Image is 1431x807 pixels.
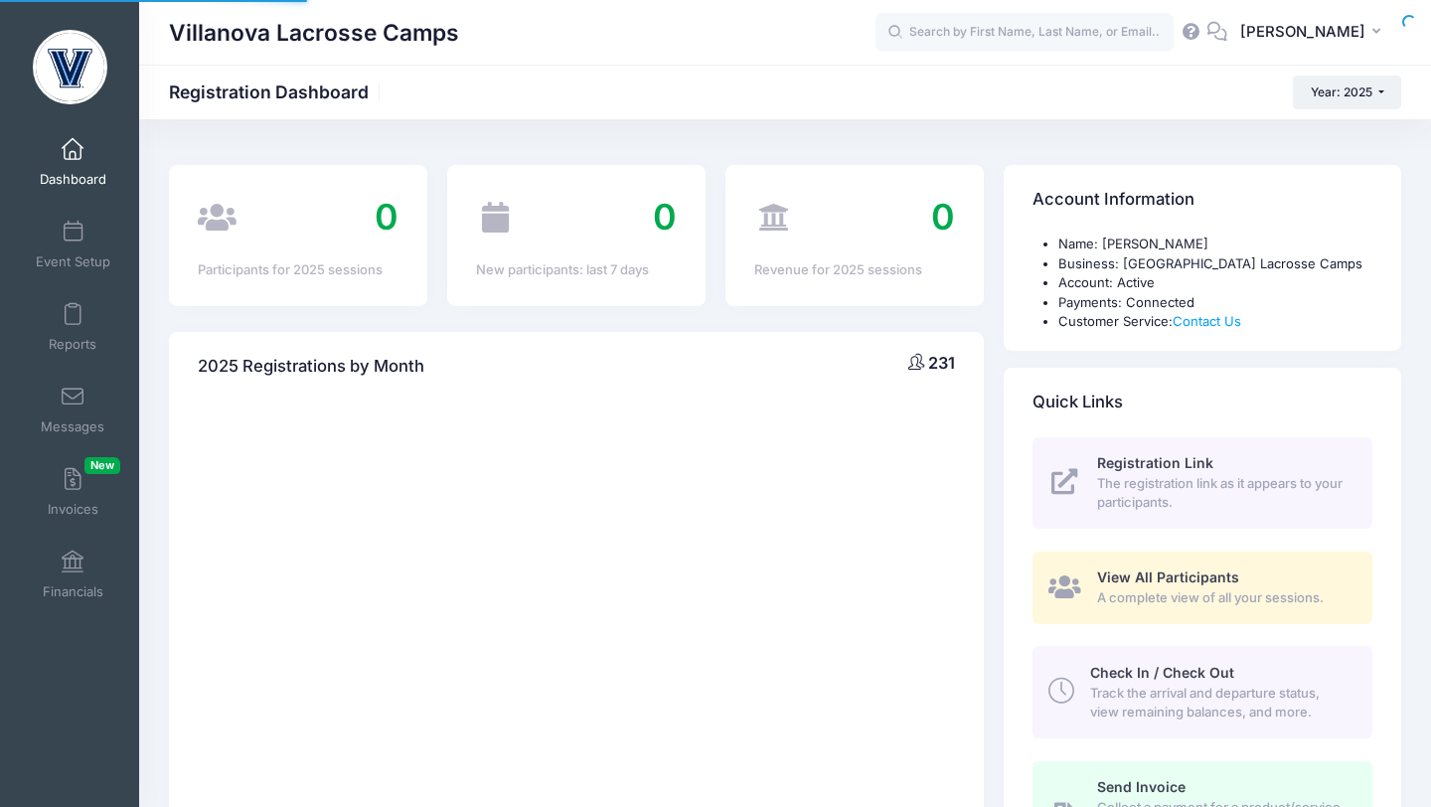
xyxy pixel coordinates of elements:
li: Name: [PERSON_NAME] [1058,235,1372,254]
span: Invoices [48,501,98,518]
li: Customer Service: [1058,312,1372,332]
a: Registration Link The registration link as it appears to your participants. [1033,437,1372,529]
a: Dashboard [26,127,120,197]
button: Year: 2025 [1293,76,1401,109]
span: 0 [653,195,677,239]
a: Reports [26,292,120,362]
a: InvoicesNew [26,457,120,527]
li: Account: Active [1058,273,1372,293]
span: Track the arrival and departure status, view remaining balances, and more. [1090,684,1350,723]
span: Event Setup [36,253,110,270]
span: Reports [49,336,96,353]
input: Search by First Name, Last Name, or Email... [875,13,1174,53]
a: Event Setup [26,210,120,279]
a: Messages [26,375,120,444]
li: Payments: Connected [1058,293,1372,313]
span: New [84,457,120,474]
span: 0 [931,195,955,239]
span: View All Participants [1097,568,1239,585]
div: New participants: last 7 days [476,260,677,280]
span: 0 [375,195,398,239]
div: Participants for 2025 sessions [198,260,398,280]
h4: 2025 Registrations by Month [198,338,424,395]
div: Revenue for 2025 sessions [754,260,955,280]
span: Check In / Check Out [1090,664,1234,681]
h4: Account Information [1033,172,1194,229]
h4: Quick Links [1033,374,1123,430]
h1: Registration Dashboard [169,81,386,102]
a: Financials [26,540,120,609]
span: Dashboard [40,171,106,188]
span: 231 [928,353,955,373]
span: Registration Link [1097,454,1213,471]
span: [PERSON_NAME] [1240,21,1365,43]
span: Send Invoice [1097,778,1186,795]
button: [PERSON_NAME] [1227,10,1401,56]
span: The registration link as it appears to your participants. [1097,474,1350,513]
span: A complete view of all your sessions. [1097,588,1350,608]
img: Villanova Lacrosse Camps [33,30,107,104]
li: Business: [GEOGRAPHIC_DATA] Lacrosse Camps [1058,254,1372,274]
span: Messages [41,418,104,435]
a: Contact Us [1173,313,1241,329]
h1: Villanova Lacrosse Camps [169,10,459,56]
a: Check In / Check Out Track the arrival and departure status, view remaining balances, and more. [1033,646,1372,737]
span: Year: 2025 [1311,84,1372,99]
span: Financials [43,583,103,600]
a: View All Participants A complete view of all your sessions. [1033,552,1372,624]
